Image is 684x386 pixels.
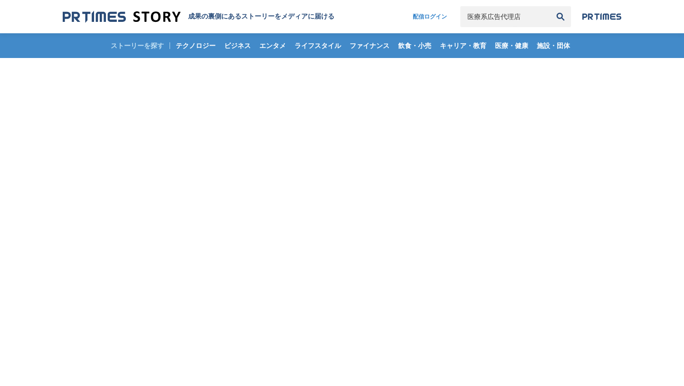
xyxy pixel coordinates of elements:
[256,41,290,50] span: エンタメ
[291,41,345,50] span: ライフスタイル
[346,41,393,50] span: ファイナンス
[291,33,345,58] a: ライフスタイル
[582,13,621,20] img: prtimes
[491,41,532,50] span: 医療・健康
[220,33,255,58] a: ビジネス
[63,10,334,23] a: 成果の裏側にあるストーリーをメディアに届ける 成果の裏側にあるストーリーをメディアに届ける
[533,33,574,58] a: 施設・団体
[533,41,574,50] span: 施設・団体
[394,41,435,50] span: 飲食・小売
[172,33,219,58] a: テクノロジー
[220,41,255,50] span: ビジネス
[172,41,219,50] span: テクノロジー
[256,33,290,58] a: エンタメ
[346,33,393,58] a: ファイナンス
[403,6,456,27] a: 配信ログイン
[188,12,334,21] h1: 成果の裏側にあるストーリーをメディアに届ける
[491,33,532,58] a: 医療・健康
[436,41,490,50] span: キャリア・教育
[394,33,435,58] a: 飲食・小売
[460,6,550,27] input: キーワードで検索
[550,6,571,27] button: 検索
[63,10,180,23] img: 成果の裏側にあるストーリーをメディアに届ける
[436,33,490,58] a: キャリア・教育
